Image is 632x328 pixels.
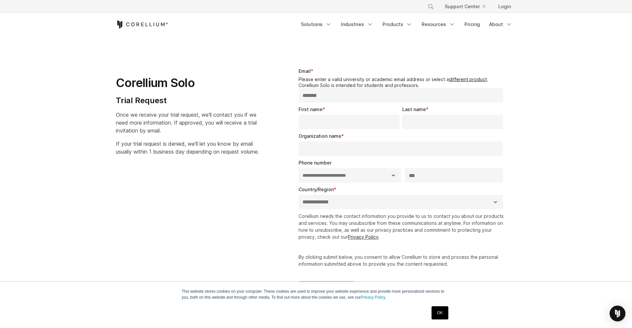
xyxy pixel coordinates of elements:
button: Search [425,1,437,13]
div: Open Intercom Messenger [610,306,625,321]
a: Products [379,18,416,30]
a: Pricing [461,18,484,30]
a: Login [493,1,516,13]
span: Country/Region [299,187,334,192]
span: If your trial request is denied, we'll let you know by email usually within 1 business day depend... [116,140,259,155]
a: Solutions [297,18,336,30]
span: First name [299,106,323,112]
span: Organization name [299,133,341,139]
a: Industries [337,18,377,30]
span: Phone number [299,160,331,165]
a: different product [449,76,487,82]
a: OK [432,306,448,319]
a: Support Center [439,1,490,13]
legend: Please enter a valid university or academic email address or select a . Corellium Solo is intende... [299,76,506,88]
p: By clicking submit below, you consent to allow Corellium to store and process the personal inform... [299,253,506,267]
p: Corellium needs the contact information you provide to us to contact you about our products and s... [299,213,506,240]
span: Once we receive your trial request, we'll contact you if we need more information. If approved, y... [116,111,257,134]
div: Navigation Menu [297,18,516,30]
a: Privacy Policy [348,234,379,240]
a: About [485,18,516,30]
h4: Trial Request [116,96,259,105]
div: Navigation Menu [420,1,516,13]
a: Corellium Home [116,20,168,28]
a: Privacy Policy. [361,295,386,300]
h1: Corellium Solo [116,75,259,90]
a: Resources [418,18,459,30]
span: Last name [402,106,426,112]
p: This website stores cookies on your computer. These cookies are used to improve your website expe... [182,288,450,300]
span: Email [299,68,311,74]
